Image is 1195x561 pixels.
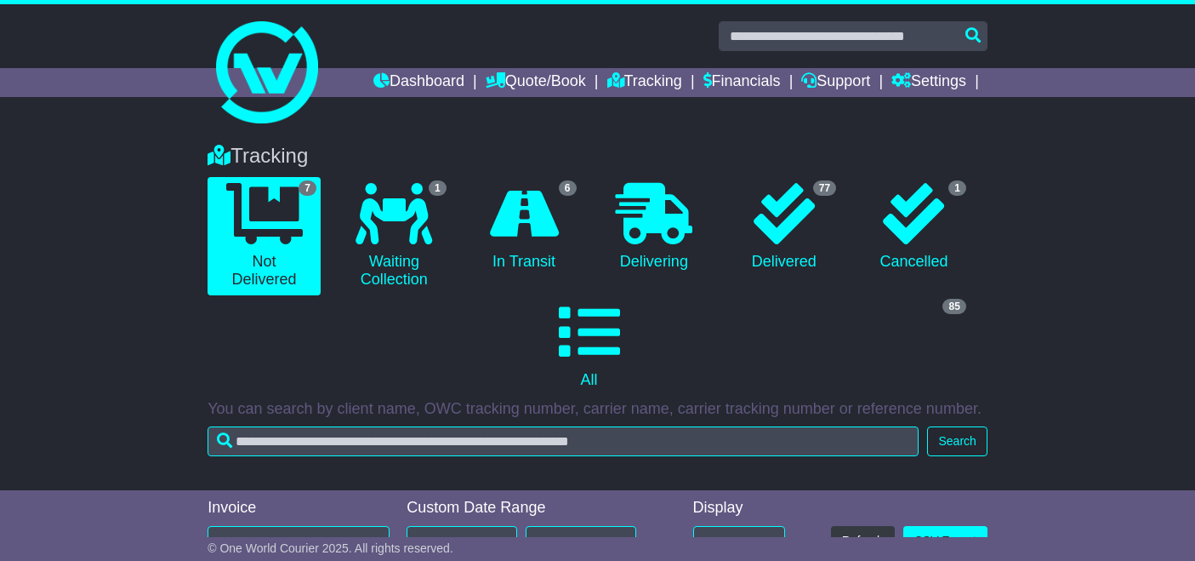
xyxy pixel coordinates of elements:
a: Settings [891,68,966,97]
span: 7 [299,180,316,196]
span: 1 [948,180,966,196]
span: 85 [942,299,965,314]
a: Tracking [607,68,682,97]
a: 85 All [208,295,970,396]
a: 7 Not Delivered [208,177,321,295]
a: Dashboard [373,68,464,97]
span: 6 [559,180,577,196]
a: 1 Cancelled [857,177,970,278]
span: © One World Courier 2025. All rights reserved. [208,541,453,555]
a: Delivering [598,177,711,278]
button: Search [927,426,987,456]
a: CSV Export [903,526,987,556]
span: 77 [813,180,836,196]
div: Custom Date Range [407,499,655,518]
div: Tracking [199,144,996,169]
a: 77 Delivered [727,177,840,278]
div: Invoice [208,499,390,518]
a: 6 In Transit [468,177,581,278]
span: 1 [429,180,447,196]
a: Financials [703,68,781,97]
a: 1 Waiting Collection [338,177,451,295]
div: Display [693,499,785,518]
a: Support [801,68,870,97]
p: You can search by client name, OWC tracking number, carrier name, carrier tracking number or refe... [208,400,987,419]
button: Refresh [831,526,895,556]
a: Quote/Book [486,68,586,97]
